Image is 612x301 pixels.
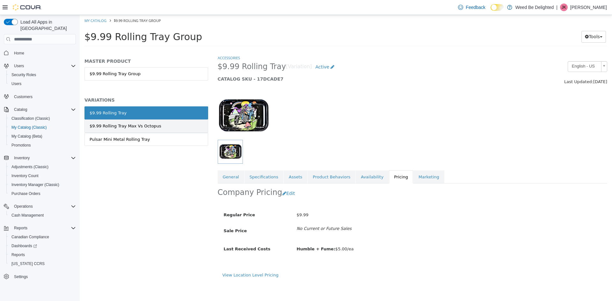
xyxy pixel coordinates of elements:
[138,77,189,125] img: 150
[1,92,78,101] button: Customers
[9,124,76,131] span: My Catalog (Classic)
[11,134,42,139] span: My Catalog (Beta)
[217,232,274,236] span: $5.00/ea
[11,81,21,86] span: Users
[6,233,78,241] button: Canadian Compliance
[11,125,47,130] span: My Catalog (Classic)
[309,155,333,169] a: Pricing
[11,252,25,257] span: Reports
[9,181,62,189] a: Inventory Manager (Classic)
[11,72,36,77] span: Security Roles
[11,164,48,169] span: Adjustments (Classic)
[5,52,128,66] a: $9.99 Rolling Tray Group
[455,1,488,14] a: Feedback
[138,173,203,183] h2: Company Pricing
[144,232,191,236] span: Last Received Costs
[217,211,272,216] i: No Current or Future Sales
[13,4,41,11] img: Cova
[144,213,167,218] span: Sale Price
[9,251,27,259] a: Reports
[217,197,229,202] span: $9.99
[9,190,43,197] a: Purchase Orders
[9,124,49,131] a: My Catalog (Classic)
[11,93,35,101] a: Customers
[1,272,78,281] button: Settings
[6,180,78,189] button: Inventory Manager (Classic)
[9,133,76,140] span: My Catalog (Beta)
[204,155,228,169] a: Assets
[488,47,519,56] span: English - US
[10,108,82,114] div: $9.99 Rolling Tray Max Vs Octopus
[11,234,49,240] span: Canadian Compliance
[14,274,28,279] span: Settings
[10,121,70,128] div: Pulsar Mini Metal Rolling Tray
[1,105,78,114] button: Catalog
[11,273,76,281] span: Settings
[11,182,59,187] span: Inventory Manager (Classic)
[10,95,47,101] div: $9.99 Rolling Tray
[217,232,256,236] b: Humble + Fume:
[11,213,44,218] span: Cash Management
[9,181,76,189] span: Inventory Manager (Classic)
[14,204,33,209] span: Operations
[14,63,24,68] span: Users
[1,202,78,211] button: Operations
[11,203,35,210] button: Operations
[560,4,568,11] div: Jordan Knott
[4,46,76,298] nav: Complex example
[9,141,76,149] span: Promotions
[34,3,81,8] span: $9.99 Rolling Tray Group
[488,46,528,57] a: English - US
[14,51,24,56] span: Home
[5,16,122,27] span: $9.99 Rolling Tray Group
[9,71,76,79] span: Security Roles
[18,19,76,32] span: Load All Apps in [GEOGRAPHIC_DATA]
[466,4,485,11] span: Feedback
[6,162,78,171] button: Adjustments (Classic)
[9,71,39,79] a: Security Roles
[6,132,78,141] button: My Catalog (Beta)
[144,197,175,202] span: Regular Price
[11,203,76,210] span: Operations
[5,3,27,8] a: My Catalog
[11,224,30,232] button: Reports
[9,233,52,241] a: Canadian Compliance
[9,80,24,88] a: Users
[9,163,76,171] span: Adjustments (Classic)
[11,173,39,178] span: Inventory Count
[6,259,78,268] button: [US_STATE] CCRS
[11,273,30,281] a: Settings
[138,40,160,45] a: Accessories
[334,155,365,169] a: Marketing
[6,114,78,123] button: Classification (Classic)
[514,64,528,69] span: [DATE]
[11,191,40,196] span: Purchase Orders
[556,4,557,11] p: |
[5,82,128,88] h5: VARIATIONS
[515,4,554,11] p: Weed Be Delighted
[9,242,76,250] span: Dashboards
[11,62,76,70] span: Users
[236,49,249,54] span: Active
[14,155,30,161] span: Inventory
[9,251,76,259] span: Reports
[11,93,76,101] span: Customers
[228,155,276,169] a: Product Behaviors
[502,16,526,28] button: Tools
[11,106,76,113] span: Catalog
[9,242,40,250] a: Dashboards
[202,173,219,184] button: Edit
[206,49,232,54] small: [Variation]
[9,80,76,88] span: Users
[570,4,607,11] p: [PERSON_NAME]
[6,70,78,79] button: Security Roles
[1,61,78,70] button: Users
[138,47,207,57] span: $9.99 Rolling Tray
[6,123,78,132] button: My Catalog (Classic)
[6,79,78,88] button: Users
[138,155,164,169] a: General
[11,62,26,70] button: Users
[11,243,37,248] span: Dashboards
[9,260,76,268] span: Washington CCRS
